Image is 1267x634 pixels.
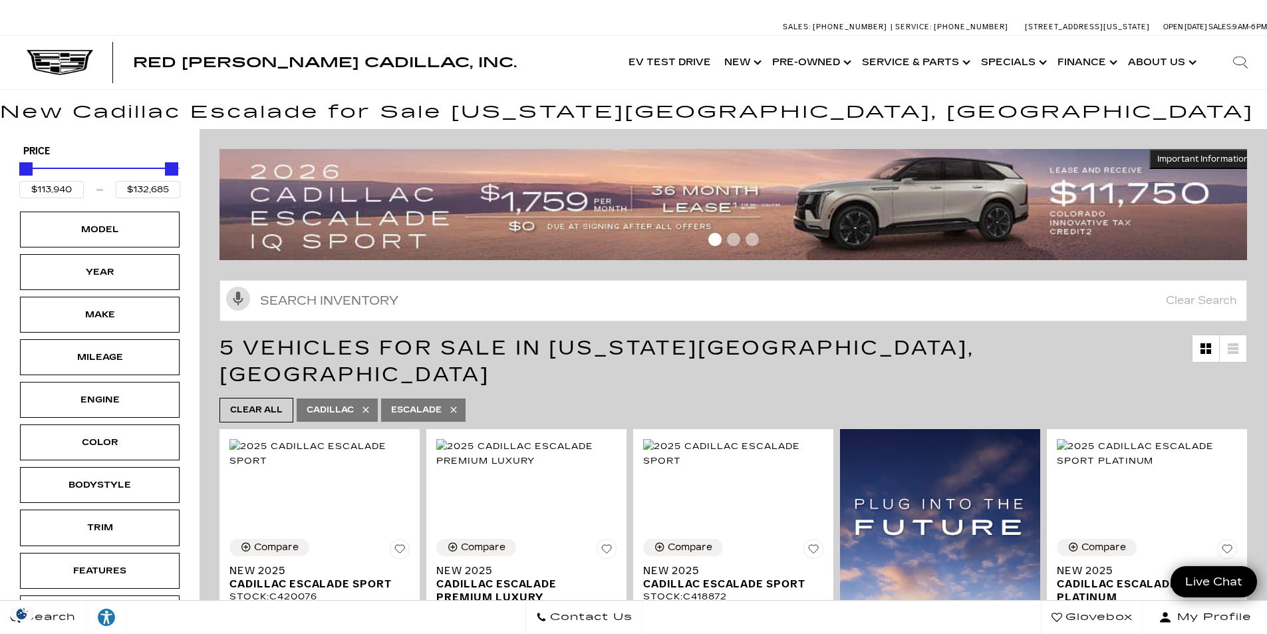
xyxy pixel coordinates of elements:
span: Important Information [1157,154,1249,164]
img: 2025 Cadillac Escalade Sport Platinum [1057,439,1237,468]
button: Compare Vehicle [436,539,516,556]
span: Cadillac Escalade Sport Platinum [1057,577,1227,604]
span: Clear All [230,402,283,418]
button: Open user profile menu [1143,601,1267,634]
a: Explore your accessibility options [86,601,127,634]
div: Compare [1081,542,1126,554]
div: Minimum Price [19,162,33,176]
span: Open [DATE] [1163,23,1207,31]
span: 5 Vehicles for Sale in [US_STATE][GEOGRAPHIC_DATA], [GEOGRAPHIC_DATA] [219,336,974,387]
span: Live Chat [1179,574,1249,589]
div: Maximum Price [165,162,178,176]
span: Go to slide 1 [708,233,722,246]
button: Save Vehicle [1217,539,1237,564]
div: ColorColor [20,424,180,460]
div: BodystyleBodystyle [20,467,180,503]
a: Finance [1051,36,1121,89]
a: New 2025Cadillac Escalade Premium Luxury [436,564,617,604]
span: Sales: [783,23,811,31]
span: 9 AM-6 PM [1232,23,1267,31]
span: New 2025 [436,564,607,577]
svg: Click to toggle on voice search [226,287,250,311]
div: Engine [67,393,133,407]
div: Year [67,265,133,279]
a: Live Chat [1171,566,1257,597]
a: Pre-Owned [766,36,855,89]
a: Specials [974,36,1051,89]
img: 2025 Cadillac Escalade Sport [643,439,823,468]
a: About Us [1121,36,1200,89]
a: New 2025Cadillac Escalade Sport [229,564,410,591]
div: FeaturesFeatures [20,553,180,589]
div: FueltypeFueltype [20,595,180,631]
span: Cadillac [307,402,354,418]
div: Search [1214,36,1267,89]
span: New 2025 [229,564,400,577]
span: Escalade [391,402,442,418]
a: Grid View [1193,335,1219,362]
div: TrimTrim [20,510,180,546]
div: Compare [254,542,299,554]
div: Explore your accessibility options [86,607,126,627]
span: Cadillac Escalade Sport [229,577,400,591]
a: [STREET_ADDRESS][US_STATE] [1025,23,1150,31]
span: Glovebox [1062,608,1133,627]
div: Stock : C418872 [643,591,823,603]
span: Cadillac Escalade Premium Luxury [436,577,607,604]
span: My Profile [1172,608,1252,627]
span: [PHONE_NUMBER] [813,23,887,31]
button: Compare Vehicle [643,539,723,556]
span: Sales: [1208,23,1232,31]
span: Red [PERSON_NAME] Cadillac, Inc. [133,55,517,71]
div: Price [19,158,180,198]
div: Make [67,307,133,322]
div: Stock : C420076 [229,591,410,603]
img: Opt-Out Icon [7,607,37,621]
div: Compare [668,542,712,554]
div: Compare [461,542,505,554]
a: Service & Parts [855,36,974,89]
span: Service: [895,23,932,31]
a: Sales: [PHONE_NUMBER] [783,23,891,31]
input: Search Inventory [219,280,1247,321]
a: New 2025Cadillac Escalade Sport Platinum [1057,564,1237,604]
img: 2025 Cadillac Escalade Sport [229,439,410,468]
div: EngineEngine [20,382,180,418]
input: Maximum [116,181,180,198]
div: Model [67,222,133,237]
span: Contact Us [547,608,633,627]
div: Mileage [67,350,133,365]
img: 2025 Cadillac Escalade Premium Luxury [436,439,617,468]
span: Cadillac Escalade Sport [643,577,813,591]
a: Contact Us [525,601,643,634]
span: Search [21,608,76,627]
input: Minimum [19,181,84,198]
span: New 2025 [643,564,813,577]
a: New [718,36,766,89]
div: ModelModel [20,212,180,247]
a: EV Test Drive [622,36,718,89]
img: Cadillac Dark Logo with Cadillac White Text [27,50,93,75]
div: YearYear [20,254,180,290]
button: Save Vehicle [390,539,410,564]
div: Bodystyle [67,478,133,492]
button: Save Vehicle [803,539,823,564]
span: New 2025 [1057,564,1227,577]
img: 2509-September-FOM-Escalade-IQ-Lease9 [219,149,1257,260]
button: Save Vehicle [597,539,617,564]
span: Go to slide 3 [746,233,759,246]
span: Go to slide 2 [727,233,740,246]
div: Color [67,435,133,450]
span: [PHONE_NUMBER] [934,23,1008,31]
a: Glovebox [1041,601,1143,634]
a: Red [PERSON_NAME] Cadillac, Inc. [133,56,517,69]
section: Click to Open Cookie Consent Modal [7,607,37,621]
div: Trim [67,520,133,535]
a: New 2025Cadillac Escalade Sport [643,564,823,591]
div: MakeMake [20,297,180,333]
a: Service: [PHONE_NUMBER] [891,23,1012,31]
div: Features [67,563,133,578]
button: Compare Vehicle [229,539,309,556]
button: Compare Vehicle [1057,539,1137,556]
